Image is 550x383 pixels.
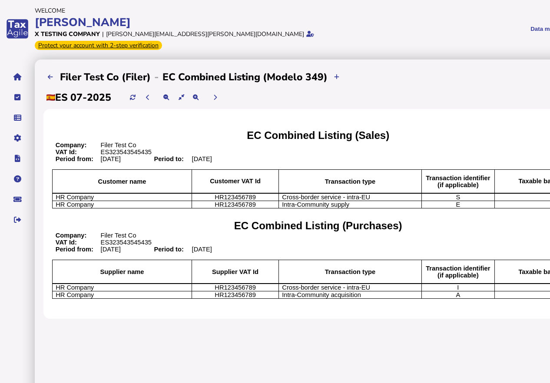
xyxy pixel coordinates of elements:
span: ES323543545435 [101,239,152,246]
div: | [102,30,104,38]
button: Refresh data for current period [126,90,140,105]
span: Transaction type [325,268,375,275]
button: Previous period [141,90,155,105]
b: VAT Id: [56,239,77,246]
span: EC Combined Listing (Sales) [247,129,389,141]
span: HR123456789 [215,201,256,208]
span: Filer Test Co [101,232,136,239]
span: [DATE] [101,246,121,253]
span: [DATE] [192,246,212,253]
b: Period to: [154,246,183,253]
span: HR Company [56,291,94,298]
span: Transaction type [325,178,375,185]
button: Next period [208,90,222,105]
span: Cross-border service - intra-EU [282,194,370,201]
div: [PERSON_NAME] [35,15,395,30]
button: Home [8,68,27,86]
i: Email verified [306,31,314,37]
span: HR123456789 [215,194,256,201]
b: Transaction identifier (if applicable) [426,265,490,279]
b: Period from: [56,246,93,253]
button: Raise a support ticket [8,190,27,208]
span: HR Company [56,201,94,208]
b: Company: [56,232,87,239]
b: Customer VAT Id [210,178,261,185]
span: Filer Test Co [101,142,136,149]
span: ES323543545435 [101,149,152,155]
div: From Oct 1, 2025, 2-step verification will be required to login. Set it up now... [35,41,162,50]
h2: ES 07-2025 [46,91,111,104]
button: Tasks [8,88,27,106]
span: EC Combined Listing (Purchases) [234,220,402,231]
span: HR123456789 [215,291,256,298]
button: Sign out [8,211,27,229]
div: X Testing Company [35,30,100,38]
span: S [456,194,460,201]
b: Supplier VAT Id [212,268,258,275]
b: Period from: [56,155,93,162]
span: A [456,291,460,298]
b: Supplier name [100,268,144,275]
span: I [457,284,459,291]
button: Manage settings [8,129,27,147]
span: HR Company [56,194,94,201]
span: Intra-Community supply [282,201,349,208]
span: HR123456789 [215,284,256,291]
span: HR Company [56,284,94,291]
div: - [151,70,162,84]
div: Welcome [35,7,395,15]
button: Data manager [8,109,27,127]
b: Transaction identifier (if applicable) [426,175,490,188]
span: [DATE] [101,155,121,162]
b: Company: [56,142,87,149]
button: Make the return view smaller [159,90,174,105]
h2: EC Combined Listing (Modelo 349) [162,70,328,84]
button: Upload transactions [330,70,344,84]
img: es.png [46,94,55,101]
button: Developer hub links [8,149,27,168]
button: Help pages [8,170,27,188]
span: Intra-Community acquisition [282,291,361,298]
b: Period to: [154,155,183,162]
h2: Filer Test Co (Filer) [60,70,151,84]
span: Cross-border service - intra-EU [282,284,370,291]
button: Make the return view larger [189,90,203,105]
span: [DATE] [192,155,212,162]
div: [PERSON_NAME][EMAIL_ADDRESS][PERSON_NAME][DOMAIN_NAME] [106,30,304,38]
span: E [456,201,460,208]
b: Customer name [98,178,146,185]
b: VAT Id: [56,149,77,155]
button: Reset the return view [174,90,189,105]
button: Upload list [43,70,58,84]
